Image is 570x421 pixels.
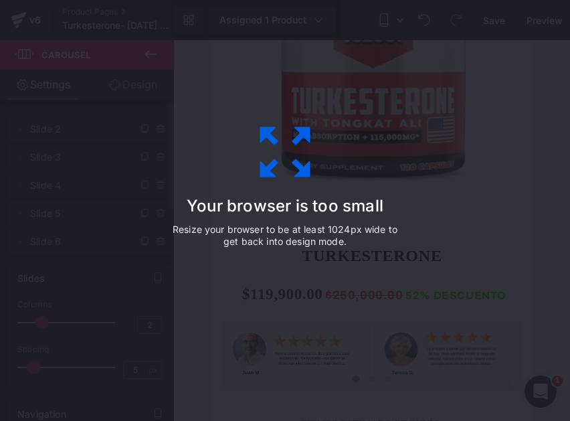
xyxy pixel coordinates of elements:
[89,379,232,389] b: Tiempo estimado de envío:
[90,206,230,226] span: Turkesterone
[168,224,402,248] p: Resize your browser to be at least 1024px wide to get back into design mode.
[168,197,402,216] h3: Your browser is too small
[31,240,111,268] span: $119,900.00
[114,248,192,262] span: $250,000.00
